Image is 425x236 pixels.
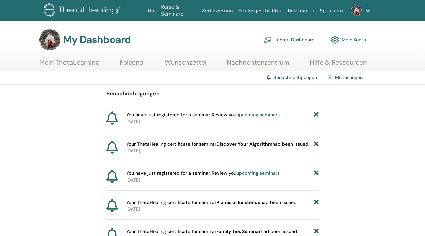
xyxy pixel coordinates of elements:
p: Benachrichtigungen [106,90,319,98]
p: [DATE] [127,147,319,154]
a: Lehrer-Dashboard [264,32,315,47]
span: Benachrichtigungen [273,74,317,80]
span: Your ThetaHealing certificate for seminar had been issued. [127,141,309,147]
img: cog.svg [331,34,339,45]
span: Your ThetaHealing certificate for seminar had been issued. [127,228,298,235]
a: Hilfe & Ressourcen [310,58,367,71]
a: Mitteilungen [335,74,363,80]
img: default.jpg [39,29,60,50]
span: Your ThetaHealing certificate for seminar had been issued. [127,199,297,206]
p: [DATE] [127,206,319,213]
span: You have just registered for a seminar. Review you [127,111,280,118]
p: [DATE] [127,177,319,184]
a: Speichern [317,5,346,17]
a: Um [145,5,158,17]
b: Family Ties Seminar [216,228,261,234]
a: Erfolgsgeschichten [236,5,285,17]
b: Discover Your Algorithm [216,141,272,147]
b: Planes of Existence [216,199,260,205]
a: Folgend [120,58,144,71]
h3: My Dashboard [63,34,131,46]
span: You have just registered for a seminar. Review you [127,170,280,177]
a: Zertifizierung [199,5,235,17]
a: upcoming seminars [236,170,280,176]
a: Mein ThetaLearning [39,58,99,71]
a: upcoming seminars [236,112,280,118]
a: Kurse & Seminare [158,1,199,20]
img: logo.png [44,3,123,18]
a: Wunschzettel [165,58,206,71]
a: Nachrichtenzentrum [227,58,289,71]
p: [DATE] [127,118,319,125]
img: default.jpg [351,5,362,16]
a: Ressourcen [285,5,317,17]
img: chalkboard-teacher.svg [264,37,272,43]
a: Mein Konto [331,32,366,47]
